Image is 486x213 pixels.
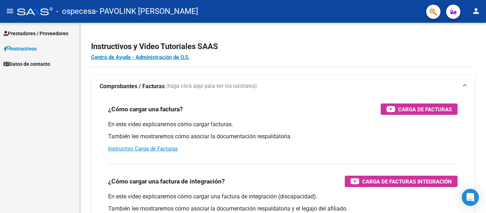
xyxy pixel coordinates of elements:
[345,176,458,187] button: Carga de Facturas Integración
[166,82,257,90] span: (haga click aquí para ver los tutoriales)
[91,75,475,98] mat-expansion-panel-header: Comprobantes / Facturas (haga click aquí para ver los tutoriales)
[398,105,452,114] span: Carga de Facturas
[108,104,183,114] h3: ¿Cómo cargar una factura?
[108,121,458,128] p: En este video explicaremos cómo cargar facturas.
[462,189,479,206] div: Open Intercom Messenger
[108,205,458,213] p: También les mostraremos cómo asociar la documentación respaldatoria y el legajo del afiliado.
[381,103,458,115] button: Carga de Facturas
[91,40,475,53] h2: Instructivos y Video Tutoriales SAAS
[6,7,14,15] mat-icon: menu
[108,145,178,152] a: Instructivo Carga de Facturas
[472,7,480,15] mat-icon: person
[100,82,165,90] strong: Comprobantes / Facturas
[108,133,458,140] p: También les mostraremos cómo asociar la documentación respaldatoria.
[91,54,190,60] a: Centro de Ayuda - Administración de O.S.
[96,4,198,19] span: - PAVOLINK [PERSON_NAME]
[4,60,50,68] span: Datos de contacto
[4,30,68,37] span: Prestadores / Proveedores
[108,176,225,186] h3: ¿Cómo cargar una factura de integración?
[56,4,96,19] span: - ospecesa
[362,177,452,186] span: Carga de Facturas Integración
[4,45,37,53] span: Instructivos
[108,193,458,201] p: En este video explicaremos cómo cargar una factura de integración (discapacidad).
